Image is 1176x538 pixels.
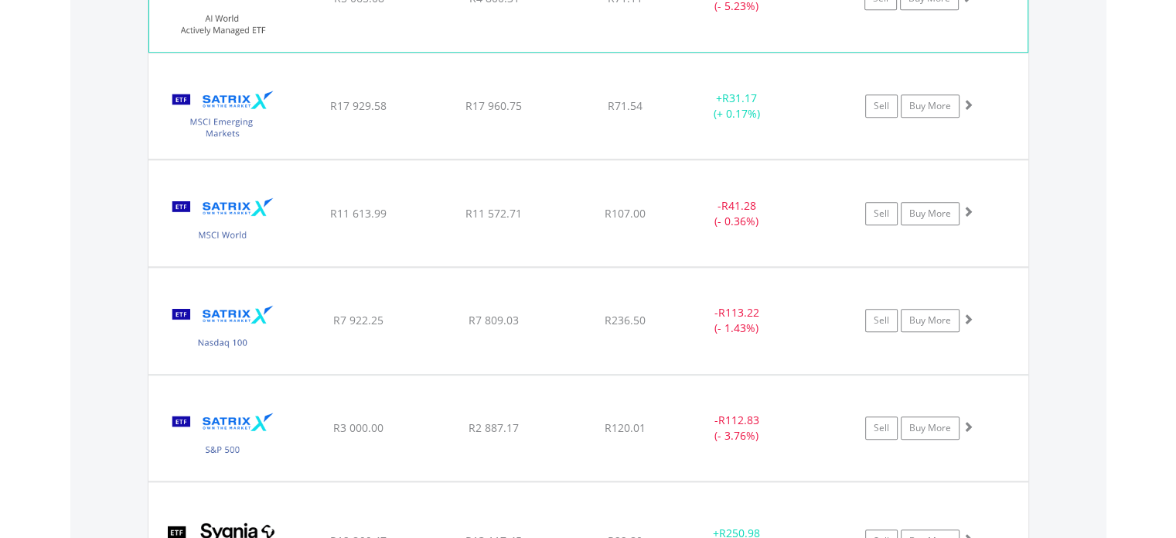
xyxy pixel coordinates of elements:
div: - (- 0.36%) [679,198,796,229]
a: Sell [865,94,898,118]
div: - (- 1.43%) [679,305,796,336]
a: Sell [865,202,898,225]
span: R31.17 [722,91,757,105]
a: Sell [865,309,898,332]
span: R7 922.25 [333,313,383,327]
a: Buy More [901,94,960,118]
span: R113.22 [718,305,759,320]
span: R17 929.58 [330,98,387,113]
span: R11 613.99 [330,206,387,221]
div: + (+ 0.17%) [679,91,796,122]
img: EQU.ZA.STXEMG.png [156,73,289,156]
img: EQU.ZA.STXWDM.png [156,180,289,262]
span: R3 000.00 [333,420,383,435]
a: Sell [865,416,898,440]
span: R107.00 [605,206,646,221]
a: Buy More [901,202,960,225]
span: R41.28 [721,198,756,213]
a: Buy More [901,416,960,440]
img: EQU.ZA.STXNDQ.png [156,287,289,370]
span: R120.01 [605,420,646,435]
span: R112.83 [718,413,759,427]
span: R2 887.17 [469,420,519,435]
span: R7 809.03 [469,313,519,327]
div: - (- 3.76%) [679,413,796,444]
span: R17 960.75 [465,98,522,113]
span: R236.50 [605,313,646,327]
span: R11 572.71 [465,206,522,221]
img: EQU.ZA.STX500.png [156,395,289,478]
a: Buy More [901,309,960,332]
span: R71.54 [608,98,643,113]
